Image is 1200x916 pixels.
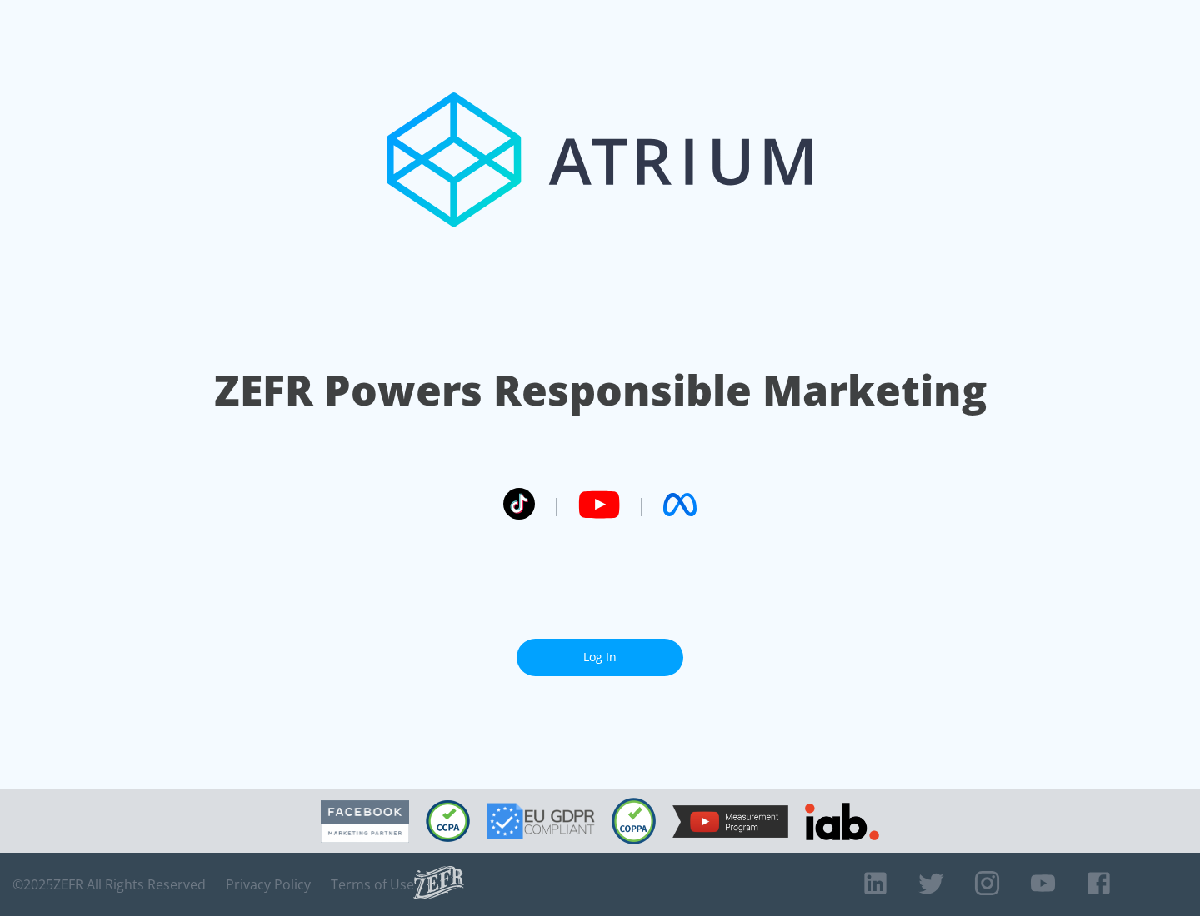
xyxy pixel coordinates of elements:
h1: ZEFR Powers Responsible Marketing [214,361,987,419]
a: Log In [517,639,683,676]
span: | [552,492,562,517]
img: IAB [805,803,879,840]
a: Privacy Policy [226,876,311,893]
img: CCPA Compliant [426,800,470,842]
span: © 2025 ZEFR All Rights Reserved [12,876,206,893]
img: COPPA Compliant [612,798,656,844]
img: GDPR Compliant [487,803,595,839]
a: Terms of Use [331,876,414,893]
img: Facebook Marketing Partner [321,800,409,843]
img: YouTube Measurement Program [672,805,788,838]
span: | [637,492,647,517]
